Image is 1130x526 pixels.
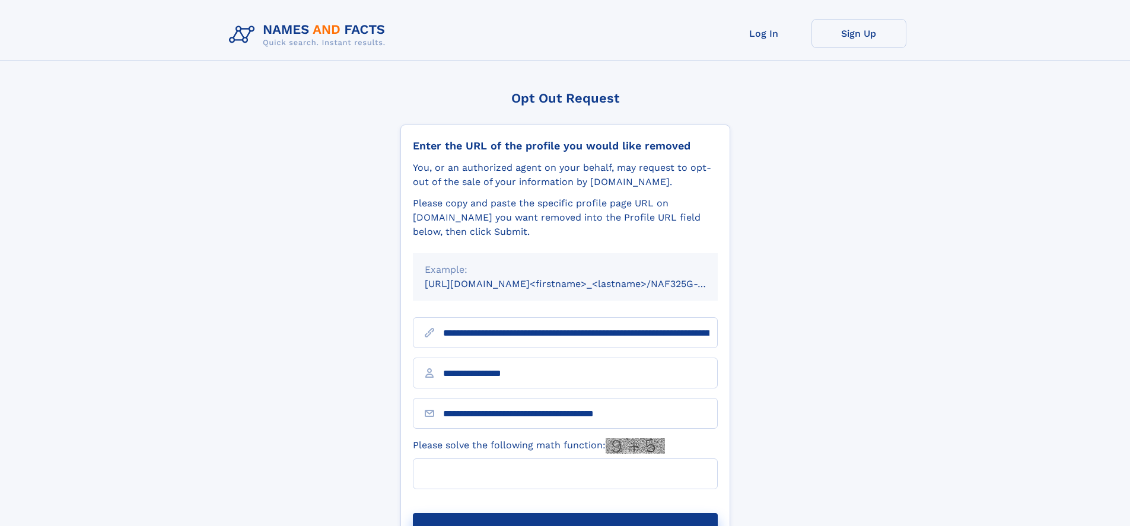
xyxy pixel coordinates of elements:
[425,278,740,289] small: [URL][DOMAIN_NAME]<firstname>_<lastname>/NAF325G-xxxxxxxx
[400,91,730,106] div: Opt Out Request
[413,161,718,189] div: You, or an authorized agent on your behalf, may request to opt-out of the sale of your informatio...
[224,19,395,51] img: Logo Names and Facts
[717,19,811,48] a: Log In
[413,438,665,454] label: Please solve the following math function:
[413,196,718,239] div: Please copy and paste the specific profile page URL on [DOMAIN_NAME] you want removed into the Pr...
[425,263,706,277] div: Example:
[811,19,906,48] a: Sign Up
[413,139,718,152] div: Enter the URL of the profile you would like removed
